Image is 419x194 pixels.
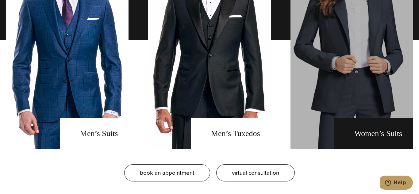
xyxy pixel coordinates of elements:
a: virtual consultation [216,164,295,181]
a: book an appointment [124,164,210,181]
span: virtual consultation [232,168,279,177]
iframe: Opens a widget where you can chat to one of our agents [380,176,413,191]
span: book an appointment [140,168,194,177]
